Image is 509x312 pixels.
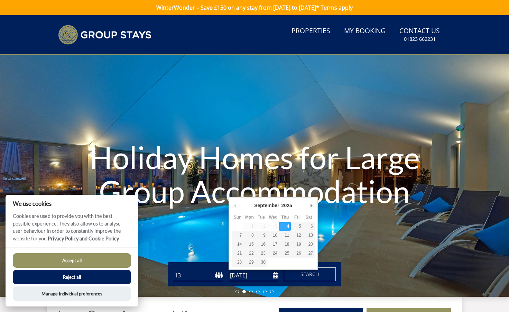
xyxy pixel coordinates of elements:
button: 28 [232,258,243,267]
small: 01823 662231 [404,36,436,43]
button: 20 [303,240,315,249]
button: 26 [291,249,303,258]
div: September [253,200,280,211]
button: 22 [243,249,255,258]
button: 12 [291,231,303,240]
button: 6 [303,222,315,231]
button: Manage Individual preferences [13,286,131,301]
input: Arrival Date [229,270,278,281]
button: 15 [243,240,255,249]
button: Reject all [13,270,131,284]
button: 25 [279,249,291,258]
h1: Holiday Homes for Large Group Accommodation [76,127,433,222]
button: 30 [256,258,267,267]
a: Contact Us01823 662231 [397,24,443,46]
button: 13 [303,231,315,240]
abbr: Saturday [306,215,312,220]
button: 8 [243,231,255,240]
abbr: Thursday [281,215,289,220]
span: Search [300,271,319,277]
button: Previous Month [232,200,239,211]
button: 14 [232,240,243,249]
button: 27 [303,249,315,258]
button: 24 [267,249,279,258]
button: 10 [267,231,279,240]
button: 5 [291,222,303,231]
abbr: Sunday [234,215,242,220]
div: 2025 [280,200,293,211]
button: 18 [279,240,291,249]
h2: We use cookies [6,200,138,207]
button: 23 [256,249,267,258]
a: Privacy Policy and Cookie Policy [48,236,119,241]
button: 9 [256,231,267,240]
button: 21 [232,249,243,258]
p: Cookies are used to provide you with the best possible experience. They also allow us to analyse ... [6,212,138,247]
img: Group Stays [58,25,151,45]
abbr: Monday [245,215,254,220]
button: Next Month [308,200,315,211]
button: 7 [232,231,243,240]
abbr: Friday [294,215,299,220]
button: 16 [256,240,267,249]
button: 29 [243,258,255,267]
a: My Booking [341,24,388,39]
button: 17 [267,240,279,249]
abbr: Wednesday [269,215,277,220]
abbr: Tuesday [258,215,265,220]
button: Search [284,267,336,281]
a: Properties [289,24,333,39]
button: Accept all [13,253,131,268]
button: 11 [279,231,291,240]
button: 19 [291,240,303,249]
button: 4 [279,222,291,231]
